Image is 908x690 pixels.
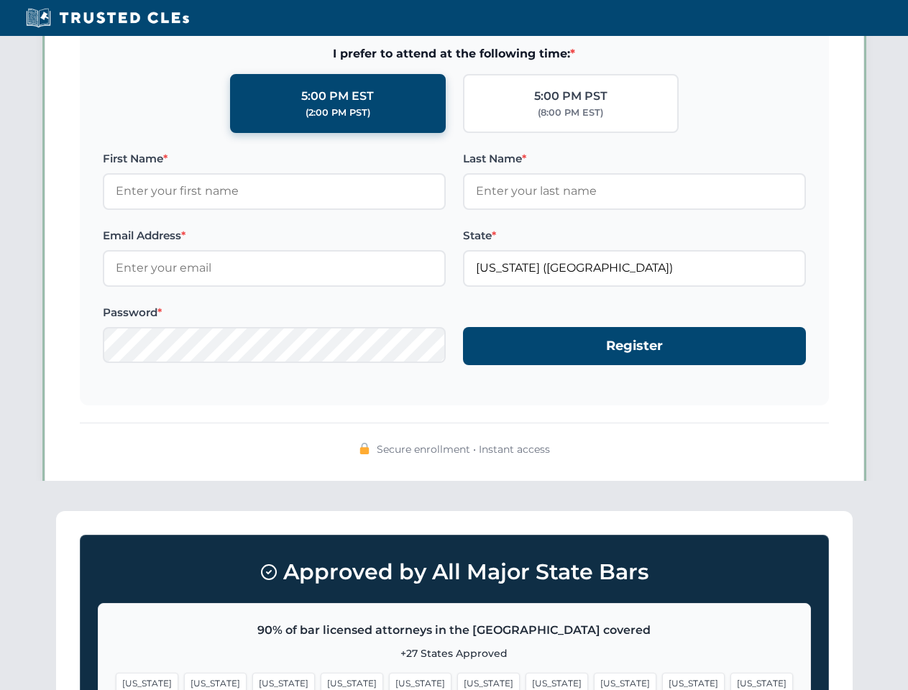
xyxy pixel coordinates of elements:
[116,621,793,640] p: 90% of bar licensed attorneys in the [GEOGRAPHIC_DATA] covered
[98,553,811,592] h3: Approved by All Major State Bars
[463,173,806,209] input: Enter your last name
[22,7,193,29] img: Trusted CLEs
[306,106,370,120] div: (2:00 PM PST)
[463,250,806,286] input: Florida (FL)
[377,441,550,457] span: Secure enrollment • Instant access
[103,227,446,244] label: Email Address
[103,304,446,321] label: Password
[463,150,806,167] label: Last Name
[103,173,446,209] input: Enter your first name
[463,327,806,365] button: Register
[103,150,446,167] label: First Name
[463,227,806,244] label: State
[103,250,446,286] input: Enter your email
[534,87,607,106] div: 5:00 PM PST
[301,87,374,106] div: 5:00 PM EST
[103,45,806,63] span: I prefer to attend at the following time:
[116,645,793,661] p: +27 States Approved
[359,443,370,454] img: 🔒
[538,106,603,120] div: (8:00 PM EST)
